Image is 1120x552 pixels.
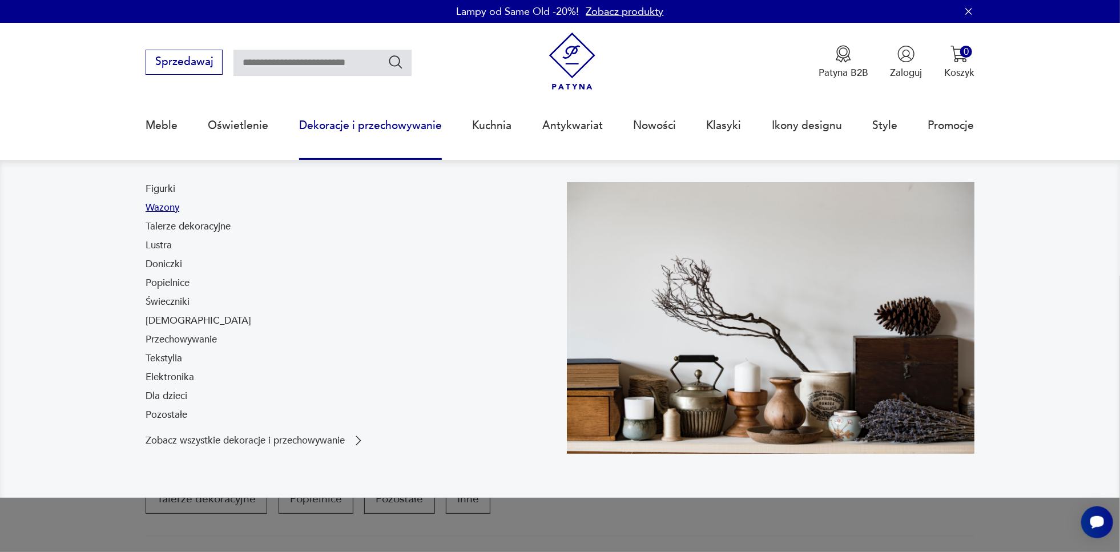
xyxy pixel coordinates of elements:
a: Antykwariat [542,99,603,152]
a: Figurki [146,182,175,196]
button: Szukaj [388,54,404,70]
a: Oświetlenie [208,99,268,152]
a: Doniczki [146,257,182,271]
img: Ikonka użytkownika [897,45,915,63]
a: Zobacz produkty [586,5,664,19]
a: Style [872,99,897,152]
a: Promocje [928,99,974,152]
button: Zaloguj [891,45,922,79]
a: [DEMOGRAPHIC_DATA] [146,314,251,328]
p: Zaloguj [891,66,922,79]
p: Patyna B2B [819,66,868,79]
a: Wazony [146,201,179,215]
p: Lampy od Same Old -20%! [457,5,579,19]
button: Patyna B2B [819,45,868,79]
p: Koszyk [944,66,974,79]
a: Pozostałe [146,408,187,422]
div: 0 [960,46,972,58]
a: Ikona medaluPatyna B2B [819,45,868,79]
img: Ikona koszyka [950,45,968,63]
button: Sprzedawaj [146,50,223,75]
a: Klasyki [707,99,742,152]
a: Dla dzieci [146,389,187,403]
p: Zobacz wszystkie dekoracje i przechowywanie [146,436,345,445]
iframe: Smartsupp widget button [1081,506,1113,538]
button: 0Koszyk [944,45,974,79]
a: Kuchnia [472,99,511,152]
a: Nowości [633,99,676,152]
a: Sprzedawaj [146,58,223,67]
img: Patyna - sklep z meblami i dekoracjami vintage [543,33,601,90]
a: Dekoracje i przechowywanie [299,99,442,152]
a: Świeczniki [146,295,190,309]
img: Ikona medalu [835,45,852,63]
a: Tekstylia [146,352,182,365]
a: Popielnice [146,276,190,290]
a: Talerze dekoracyjne [146,220,231,233]
a: Przechowywanie [146,333,217,346]
a: Ikony designu [772,99,842,152]
a: Lustra [146,239,172,252]
a: Elektronika [146,370,194,384]
a: Zobacz wszystkie dekoracje i przechowywanie [146,434,365,448]
a: Meble [146,99,178,152]
img: cfa44e985ea346226f89ee8969f25989.jpg [567,182,974,454]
